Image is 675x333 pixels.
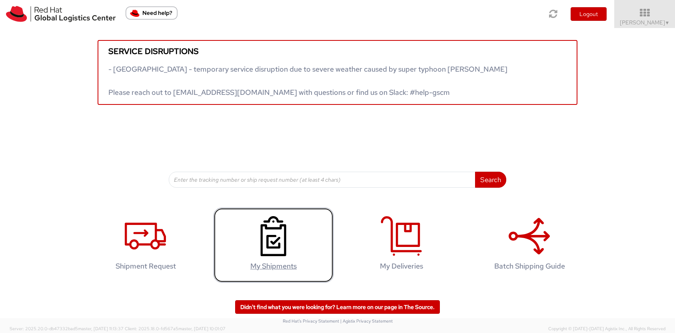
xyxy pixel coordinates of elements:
[548,326,665,332] span: Copyright © [DATE]-[DATE] Agistix Inc., All Rights Reserved
[169,172,475,188] input: Enter the tracking number or ship request number (at least 4 chars)
[178,326,226,331] span: master, [DATE] 10:01:07
[108,47,567,56] h5: Service disruptions
[214,208,334,283] a: My Shipments
[341,208,461,283] a: My Deliveries
[126,6,178,20] button: Need help?
[98,40,577,105] a: Service disruptions - [GEOGRAPHIC_DATA] - temporary service disruption due to severe weather caus...
[108,64,507,97] span: - [GEOGRAPHIC_DATA] - temporary service disruption due to severe weather caused by super typhoon ...
[78,326,124,331] span: master, [DATE] 11:13:37
[235,300,440,314] a: Didn't find what you were looking for? Learn more on our page in The Source.
[10,326,124,331] span: Server: 2025.20.0-db47332bad5
[469,208,589,283] a: Batch Shipping Guide
[665,20,670,26] span: ▼
[340,318,393,324] a: | Agistix Privacy Statement
[6,6,116,22] img: rh-logistics-00dfa346123c4ec078e1.svg
[283,318,339,324] a: Red Hat's Privacy Statement
[86,208,206,283] a: Shipment Request
[94,262,197,270] h4: Shipment Request
[571,7,607,21] button: Logout
[620,19,670,26] span: [PERSON_NAME]
[222,262,325,270] h4: My Shipments
[125,326,226,331] span: Client: 2025.18.0-fd567a5
[350,262,453,270] h4: My Deliveries
[478,262,581,270] h4: Batch Shipping Guide
[475,172,506,188] button: Search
